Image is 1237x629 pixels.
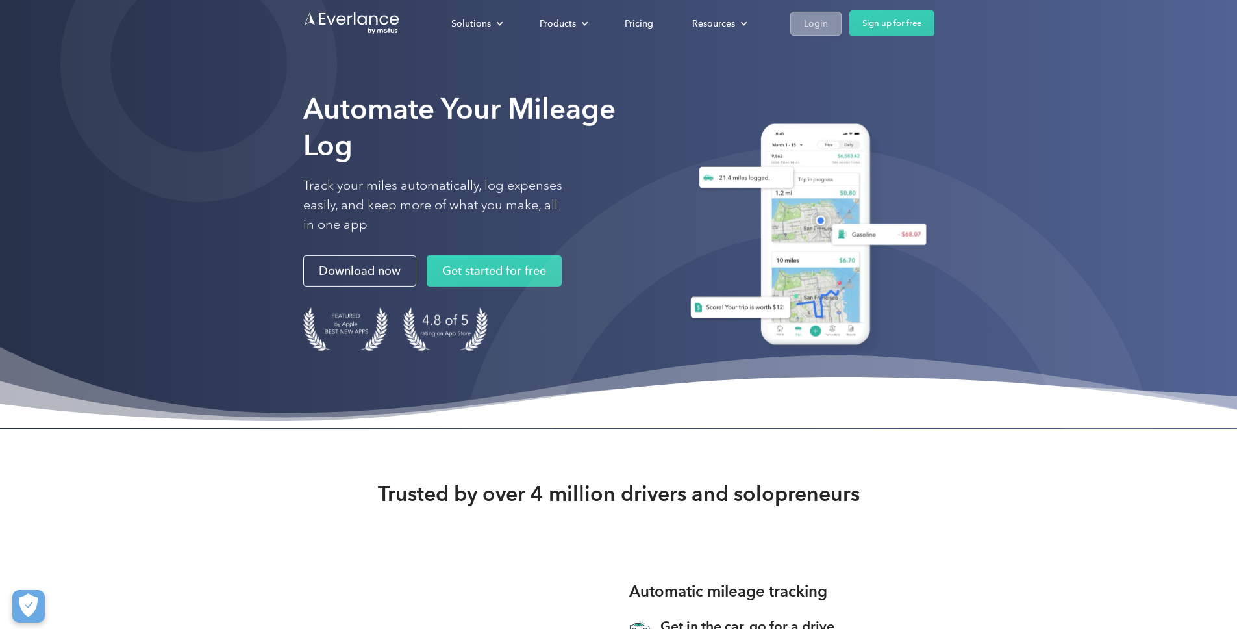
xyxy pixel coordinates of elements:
strong: Trusted by over 4 million drivers and solopreneurs [378,481,860,507]
img: 4.9 out of 5 stars on the app store [403,307,488,351]
div: Products [527,12,599,34]
h3: Automatic mileage tracking [629,580,827,603]
a: Download now [303,255,416,287]
div: Resources [692,15,735,31]
strong: Automate Your Mileage Log [303,92,616,162]
div: Login [804,15,828,31]
a: Get started for free [427,255,562,287]
p: Track your miles automatically, log expenses easily, and keep more of what you make, all in one app [303,176,563,235]
div: Resources [679,12,758,34]
button: Cookies Settings [12,590,45,623]
a: Go to homepage [303,11,401,36]
img: Badge for Featured by Apple Best New Apps [303,307,388,351]
a: Login [790,11,842,35]
div: Solutions [438,12,514,34]
div: Pricing [625,15,653,31]
div: Products [540,15,576,31]
a: Sign up for free [849,10,934,36]
div: Solutions [451,15,491,31]
a: Pricing [612,12,666,34]
img: Everlance, mileage tracker app, expense tracking app [675,114,934,360]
